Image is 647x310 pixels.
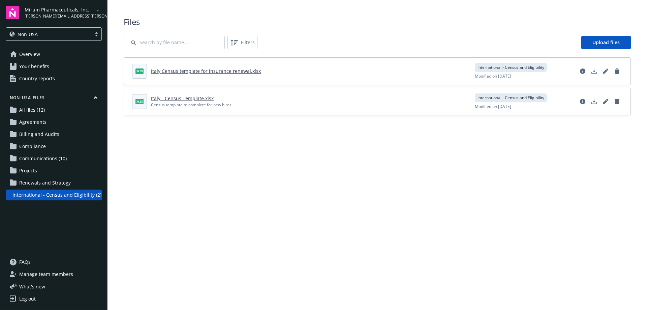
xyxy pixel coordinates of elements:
a: Compliance [6,141,102,152]
span: International - Census and Eligibility [477,64,544,71]
a: All files (12) [6,105,102,115]
a: Download document [589,66,599,77]
button: Filters [227,36,257,49]
span: Upload files [592,39,620,46]
span: xlsx [135,99,144,104]
span: Manage team members [19,269,73,280]
span: Files [124,16,631,28]
a: Delete document [612,66,622,77]
a: View file details [577,66,588,77]
span: Filters [241,39,255,46]
a: Italy Census template for insurance renewal.xlsx [151,68,261,74]
img: navigator-logo.svg [6,6,19,19]
span: International - Census and Eligibility [477,95,544,101]
span: Overview [19,49,40,60]
a: Italy - Census Template.xlsx [151,95,214,102]
span: All files (12) [19,105,45,115]
span: FAQs [19,257,31,267]
a: Manage team members [6,269,102,280]
span: Projects [19,165,37,176]
span: Billing and Audits [19,129,59,140]
span: Filters [229,37,256,48]
span: Country reports [19,73,55,84]
input: Search by file name... [124,36,225,49]
span: Renewals and Strategy [19,177,71,188]
span: Modified on [DATE] [475,104,511,110]
span: Modified on [DATE] [475,73,511,79]
div: Census template to complete for new hires [151,102,232,108]
a: Overview [6,49,102,60]
a: Your benefits [6,61,102,72]
span: Communications (10) [19,153,67,164]
span: [PERSON_NAME][EMAIL_ADDRESS][PERSON_NAME][DOMAIN_NAME] [25,13,94,19]
a: FAQs [6,257,102,267]
button: Non-USA Files [6,95,102,103]
span: Non-USA [18,31,38,38]
span: xlsx [135,68,144,74]
a: Upload files [581,36,631,49]
a: Communications (10) [6,153,102,164]
span: Compliance [19,141,46,152]
span: Agreements [19,117,47,128]
span: What ' s new [19,283,45,290]
a: Projects [6,165,102,176]
a: Country reports [6,73,102,84]
a: Billing and Audits [6,129,102,140]
span: International - Census and Eligibility (2) [12,190,101,200]
a: arrowDropDown [94,6,102,14]
a: Agreements [6,117,102,128]
a: Delete document [612,96,622,107]
a: Renewals and Strategy [6,177,102,188]
span: Mirum Pharmaceuticals, Inc. [25,6,94,13]
a: Edit document [600,66,611,77]
span: Non-USA [9,31,88,38]
button: What's new [6,283,56,290]
a: Download document [589,96,599,107]
a: View file details [577,96,588,107]
a: International - Census and Eligibility (2) [6,190,102,200]
span: Your benefits [19,61,49,72]
a: Edit document [600,96,611,107]
button: Mirum Pharmaceuticals, Inc.[PERSON_NAME][EMAIL_ADDRESS][PERSON_NAME][DOMAIN_NAME]arrowDropDown [25,6,102,19]
div: Log out [19,293,36,304]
